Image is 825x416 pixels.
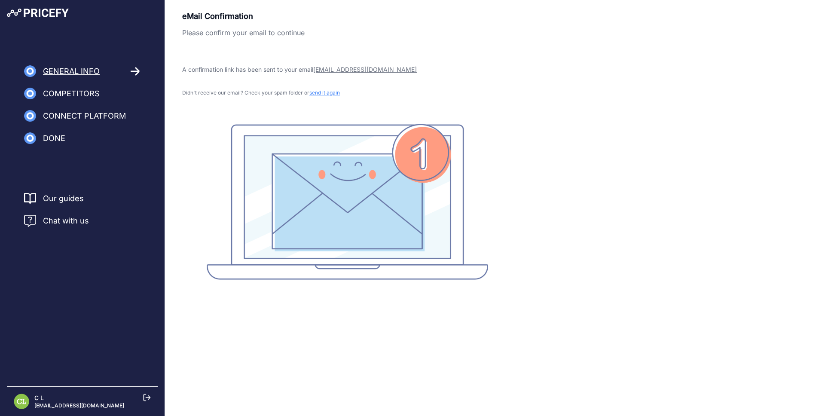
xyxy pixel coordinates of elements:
p: Please confirm your email to continue [182,28,512,38]
span: General Info [43,65,100,77]
img: Pricefy Logo [7,9,69,17]
p: [EMAIL_ADDRESS][DOMAIN_NAME] [34,402,124,409]
span: Done [43,132,65,144]
p: eMail Confirmation [182,10,512,22]
span: Connect Platform [43,110,126,122]
a: Chat with us [24,215,89,227]
p: A confirmation link has been sent to your email [182,65,512,74]
span: Chat with us [43,215,89,227]
span: Competitors [43,88,100,100]
span: send it again [309,89,340,96]
span: [EMAIL_ADDRESS][DOMAIN_NAME] [313,66,417,73]
a: Our guides [43,193,84,205]
p: C L [34,394,124,402]
p: Didn't receive our email? Check your spam folder or [182,89,512,96]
